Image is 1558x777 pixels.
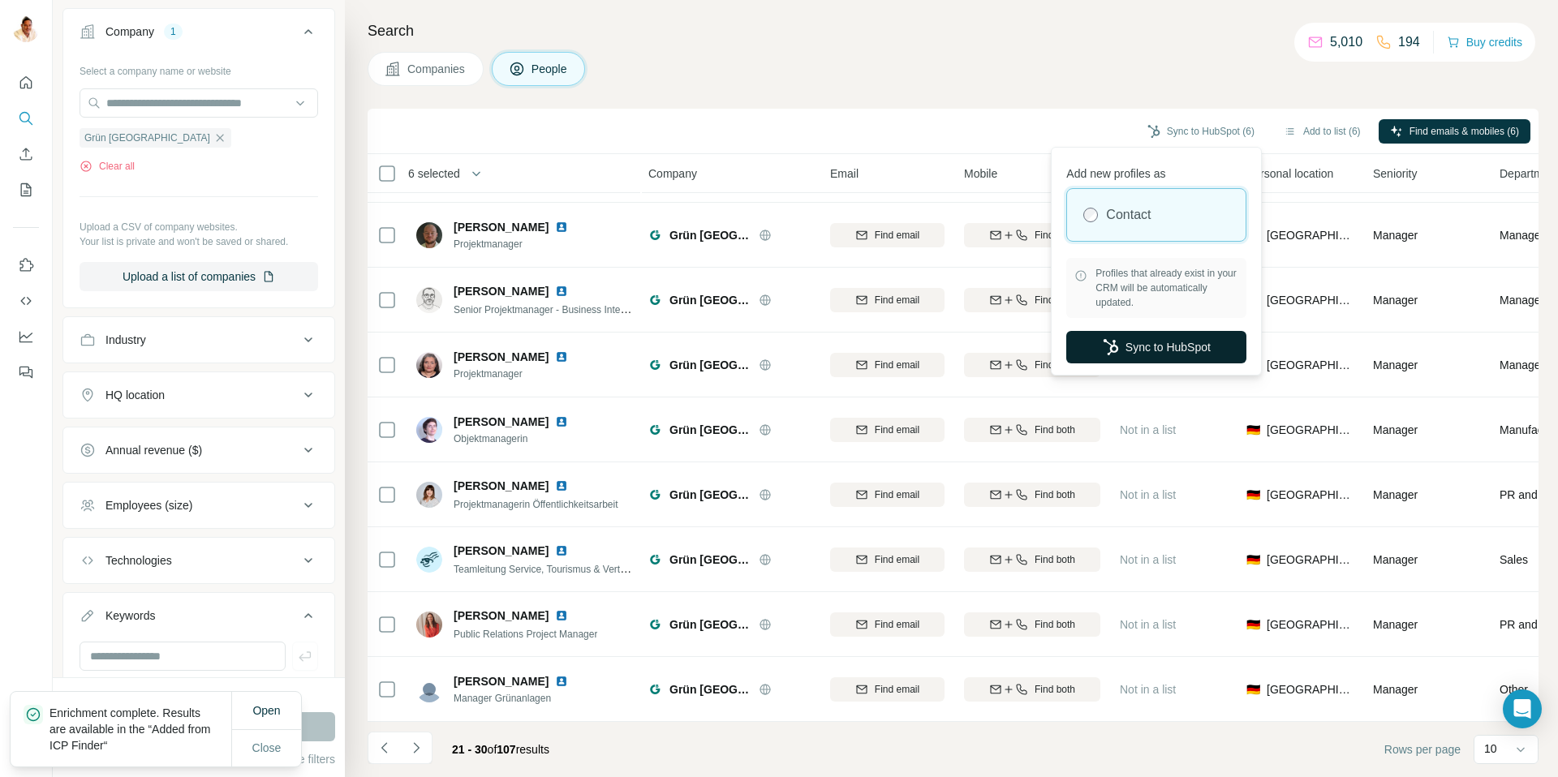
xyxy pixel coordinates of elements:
span: Grün [GEOGRAPHIC_DATA] [669,487,751,503]
img: Logo of Grün Berlin [648,683,661,696]
img: Avatar [416,417,442,443]
span: Manager [1373,683,1418,696]
button: Find email [830,547,945,572]
button: Dashboard [13,322,39,351]
p: 5,010 [1330,32,1362,52]
button: Find email [830,677,945,702]
span: Find both [1035,293,1075,307]
span: [PERSON_NAME] [454,607,549,624]
span: Manager [1373,294,1418,307]
h4: Search [368,19,1539,42]
span: Grün [GEOGRAPHIC_DATA] [669,681,751,698]
span: Companies [407,61,467,77]
button: Add to list (6) [1272,119,1372,144]
button: Open [241,696,291,725]
img: Avatar [416,482,442,508]
img: Avatar [416,547,442,573]
span: 🇩🇪 [1246,422,1260,438]
div: Company [105,24,154,40]
span: Not in a list [1120,488,1176,501]
img: LinkedIn logo [555,479,568,492]
span: Company [648,165,697,182]
button: Enrich CSV [13,140,39,169]
label: Contact [1106,205,1151,225]
span: Grün [GEOGRAPHIC_DATA] [669,292,751,308]
span: Rows per page [1384,741,1461,758]
button: Quick start [13,68,39,97]
span: 🇩🇪 [1246,616,1260,633]
button: Find both [964,612,1100,637]
span: Find both [1035,617,1075,632]
button: Technologies [63,541,334,580]
div: Keywords [105,607,155,624]
div: Open Intercom Messenger [1503,689,1542,728]
button: Find both [964,677,1100,702]
span: Grün [GEOGRAPHIC_DATA] [669,552,751,568]
button: Sync to HubSpot [1066,331,1246,363]
button: Find email [830,223,945,247]
span: [GEOGRAPHIC_DATA] [1267,227,1354,243]
button: Find email [830,612,945,637]
span: Close [252,740,282,756]
button: Feedback [13,358,39,387]
span: Not in a list [1120,683,1176,696]
button: Find both [964,418,1100,442]
span: Senior Projektmanager - Business Intelligence [454,303,653,316]
span: [GEOGRAPHIC_DATA] [1267,487,1354,503]
span: Find email [875,487,919,502]
span: Not in a list [1120,618,1176,631]
span: [GEOGRAPHIC_DATA] [1267,616,1354,633]
span: [GEOGRAPHIC_DATA] [1267,422,1354,438]
img: LinkedIn logo [555,350,568,363]
span: Other [1500,681,1528,698]
span: Manager [1373,618,1418,631]
span: Grün [GEOGRAPHIC_DATA] [669,227,751,243]
div: Technologies [105,552,172,569]
span: 🇩🇪 [1246,552,1260,568]
img: LinkedIn logo [555,675,568,688]
img: Avatar [416,222,442,248]
img: Logo of Grün Berlin [648,229,661,242]
span: [PERSON_NAME] [454,349,549,365]
span: Open [252,704,280,717]
button: Employees (size) [63,486,334,525]
img: Avatar [13,16,39,42]
span: Mobile [964,165,997,182]
button: Clear all [80,159,135,174]
button: Find both [964,353,1100,377]
span: [PERSON_NAME] [454,478,549,494]
span: Find both [1035,487,1075,502]
span: Manager [1373,488,1418,501]
button: Close [241,733,293,762]
span: 🇩🇪 [1246,681,1260,698]
span: Profiles that already exist in your CRM will be automatically updated. [1095,266,1238,310]
div: Annual revenue ($) [105,442,202,458]
button: Company1 [63,12,334,58]
span: [PERSON_NAME] [454,414,549,430]
button: Navigate to next page [400,732,433,764]
span: [GEOGRAPHIC_DATA] [1267,552,1354,568]
div: 1768 search results remaining [134,688,265,702]
span: Personal location [1246,165,1333,182]
img: LinkedIn logo [555,415,568,428]
img: LinkedIn logo [555,609,568,622]
div: HQ location [105,387,165,403]
button: Find both [964,223,1100,247]
img: Avatar [416,352,442,378]
span: Manager [1373,423,1418,436]
button: Find both [964,288,1100,312]
img: Logo of Grün Berlin [648,618,661,631]
span: 21 - 30 [452,743,488,756]
p: Add new profiles as [1066,159,1246,182]
span: Grün [GEOGRAPHIC_DATA] [669,357,751,373]
button: Find email [830,288,945,312]
span: Email [830,165,859,182]
span: Manager Grünanlagen [454,691,587,706]
span: [GEOGRAPHIC_DATA] [1267,292,1354,308]
img: Logo of Grün Berlin [648,488,661,501]
span: [PERSON_NAME] [454,283,549,299]
button: Find emails & mobiles (6) [1379,119,1530,144]
span: Find email [875,552,919,567]
img: Avatar [416,287,442,313]
p: Enrichment complete. Results are available in the “Added from ICP Finder“ [49,705,231,753]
